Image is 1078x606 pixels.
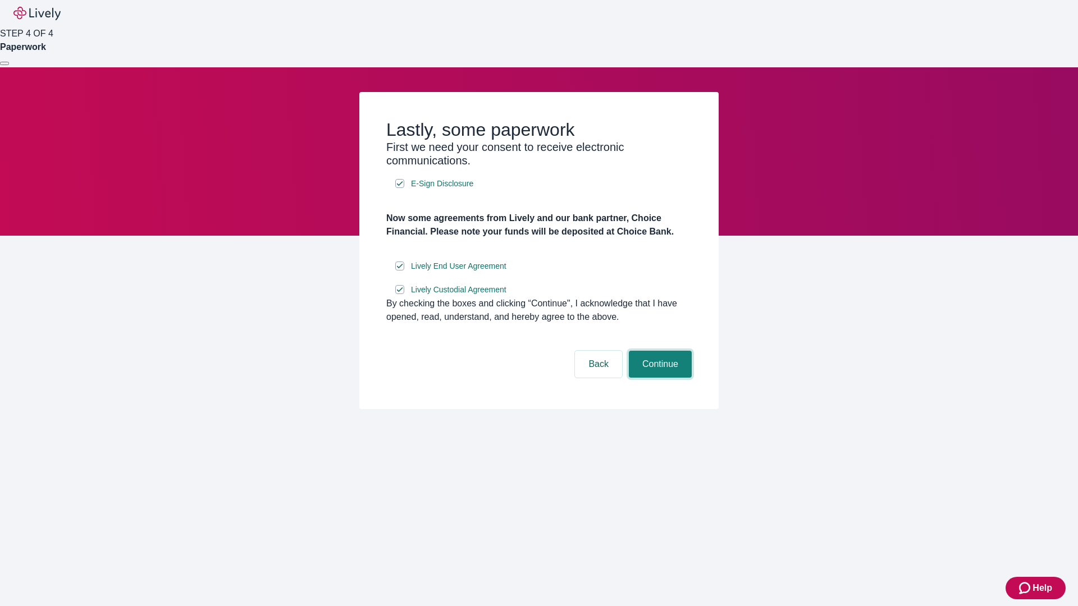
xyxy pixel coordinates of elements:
button: Continue [629,351,692,378]
img: Lively [13,7,61,20]
span: Help [1033,581,1052,595]
span: Lively End User Agreement [411,260,506,272]
svg: Zendesk support icon [1019,581,1033,595]
div: By checking the boxes and clicking “Continue", I acknowledge that I have opened, read, understand... [386,297,692,324]
span: E-Sign Disclosure [411,178,473,190]
h2: Lastly, some paperwork [386,119,692,140]
a: e-sign disclosure document [409,177,476,191]
button: Back [575,351,622,378]
button: Zendesk support iconHelp [1006,577,1066,599]
a: e-sign disclosure document [409,259,509,273]
h3: First we need your consent to receive electronic communications. [386,140,692,167]
span: Lively Custodial Agreement [411,284,506,296]
h4: Now some agreements from Lively and our bank partner, Choice Financial. Please note your funds wi... [386,212,692,238]
a: e-sign disclosure document [409,283,509,297]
